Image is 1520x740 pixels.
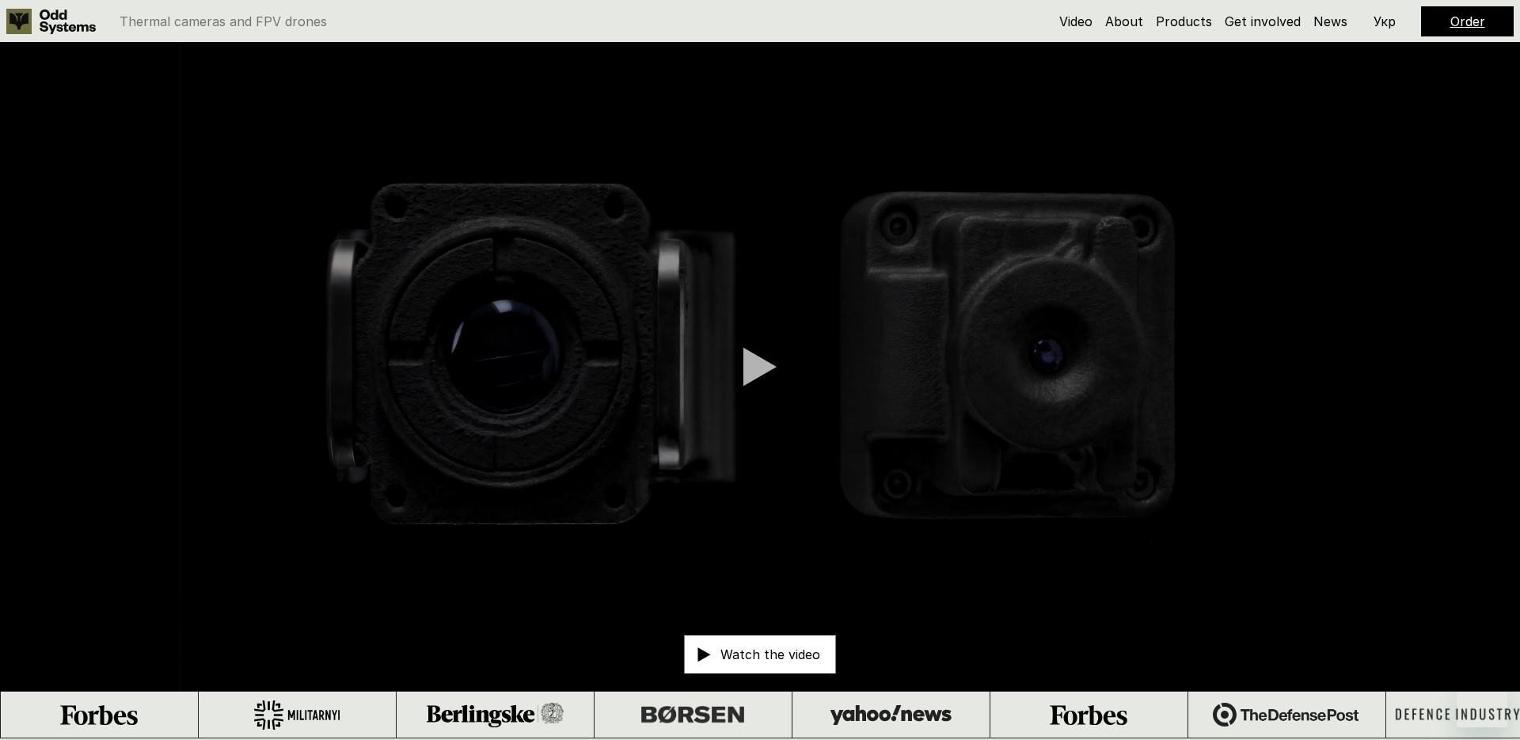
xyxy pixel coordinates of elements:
[1450,13,1485,29] a: Order
[1156,13,1212,29] a: Products
[1313,13,1347,29] a: News
[1457,677,1507,727] iframe: Button to launch messaging window
[120,15,327,28] p: Thermal cameras and FPV drones
[1374,15,1396,28] p: Укр
[1059,13,1092,29] a: Video
[1105,13,1143,29] a: About
[1225,13,1301,29] a: Get involved
[720,648,820,661] p: Watch the video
